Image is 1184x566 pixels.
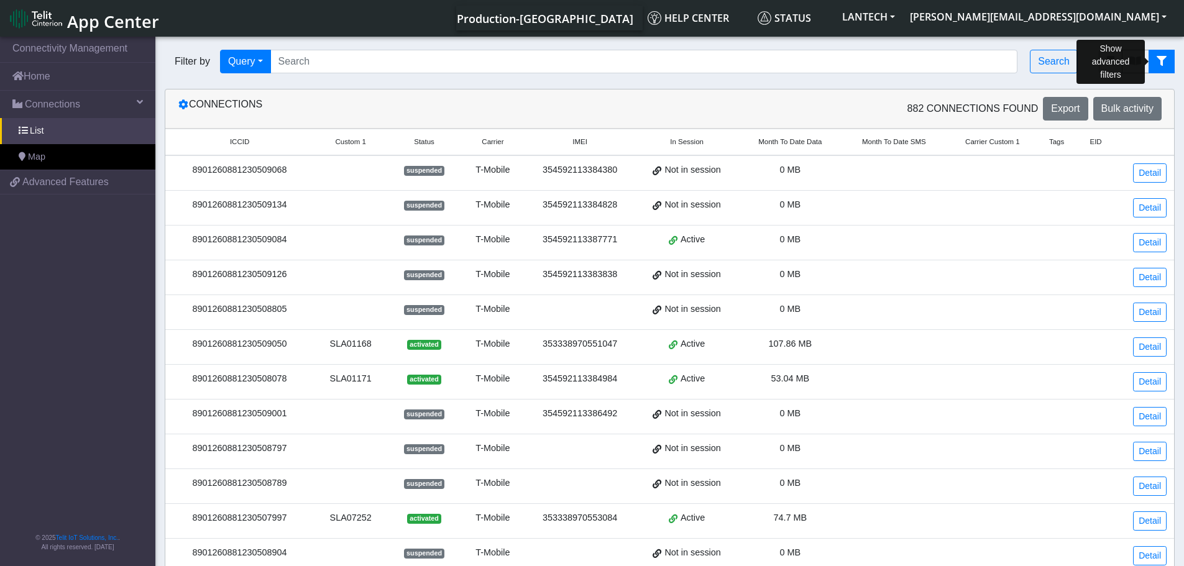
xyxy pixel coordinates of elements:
span: Not in session [664,546,720,560]
div: 353338970553084 [532,511,628,525]
span: Active [681,511,705,525]
a: App Center [10,5,157,32]
span: Status [758,11,811,25]
span: activated [407,514,441,524]
div: T-Mobile [469,233,517,247]
span: suspended [404,201,445,211]
span: Carrier [482,137,503,147]
span: 74.7 MB [774,513,807,523]
img: status.svg [758,11,771,25]
div: T-Mobile [469,268,517,281]
a: Detail [1133,198,1167,217]
div: SLA01171 [321,372,380,386]
span: 0 MB [780,304,801,314]
div: T-Mobile [469,442,517,455]
span: Not in session [664,198,720,212]
span: suspended [404,166,445,176]
button: Export [1043,97,1088,121]
span: 882 Connections found [907,101,1039,116]
a: Your current platform instance [456,6,633,30]
span: Not in session [664,407,720,421]
div: Connections [168,97,670,121]
span: suspended [404,235,445,245]
span: Tags [1049,137,1064,147]
button: LANTECH [835,6,902,28]
div: T-Mobile [469,303,517,316]
div: SLA01168 [321,337,380,351]
span: 0 MB [780,443,801,453]
span: In Session [670,137,704,147]
input: Search... [270,50,1018,73]
span: Connections [25,97,80,112]
span: 53.04 MB [771,373,810,383]
a: Detail [1133,511,1167,531]
span: Not in session [664,303,720,316]
div: T-Mobile [469,511,517,525]
span: Filter by [165,54,220,69]
div: T-Mobile [469,198,517,212]
span: Status [414,137,434,147]
div: 354592113383838 [532,268,628,281]
span: Active [681,233,705,247]
button: Query [220,50,271,73]
div: 8901260881230509126 [173,268,306,281]
a: Detail [1133,442,1167,461]
div: T-Mobile [469,477,517,490]
div: 353338970551047 [532,337,628,351]
span: Active [681,337,705,351]
span: Active [681,372,705,386]
span: 0 MB [780,269,801,279]
div: 354592113384984 [532,372,628,386]
span: Carrier Custom 1 [965,137,1020,147]
a: Detail [1133,303,1167,322]
button: Search [1030,50,1078,73]
span: suspended [404,444,445,454]
span: Advanced Features [22,175,109,189]
span: 0 MB [780,408,801,418]
a: Detail [1133,477,1167,496]
span: Not in session [664,163,720,177]
img: knowledge.svg [648,11,661,25]
span: 0 MB [780,478,801,488]
span: suspended [404,549,445,559]
button: [PERSON_NAME][EMAIL_ADDRESS][DOMAIN_NAME] [902,6,1174,28]
div: fitlers menu [1099,50,1175,73]
div: 354592113384380 [532,163,628,177]
span: List [30,124,44,138]
div: 354592113387771 [532,233,628,247]
span: ICCID [230,137,249,147]
span: IMEI [572,137,587,147]
div: T-Mobile [469,163,517,177]
a: Detail [1133,407,1167,426]
span: 0 MB [780,199,801,209]
div: 8901260881230508078 [173,372,306,386]
span: Help center [648,11,729,25]
a: Help center [643,6,753,30]
a: Detail [1133,233,1167,252]
span: 0 MB [780,165,801,175]
span: Month To Date Data [758,137,822,147]
span: App Center [67,10,159,33]
div: 8901260881230508805 [173,303,306,316]
div: 8901260881230509001 [173,407,306,421]
a: Telit IoT Solutions, Inc. [56,534,118,541]
a: Status [753,6,835,30]
div: 8901260881230509084 [173,233,306,247]
div: T-Mobile [469,407,517,421]
div: 8901260881230508904 [173,546,306,560]
img: logo-telit-cinterion-gw-new.png [10,9,62,29]
span: suspended [404,479,445,489]
div: 8901260881230507997 [173,511,306,525]
div: 8901260881230509134 [173,198,306,212]
a: Detail [1133,372,1167,391]
span: suspended [404,409,445,419]
span: Not in session [664,477,720,490]
div: Show advanced filters [1076,40,1144,84]
div: 8901260881230508789 [173,477,306,490]
span: Not in session [664,268,720,281]
div: T-Mobile [469,546,517,560]
div: T-Mobile [469,372,517,386]
a: Detail [1133,337,1167,357]
div: 354592113386492 [532,407,628,421]
div: 8901260881230508797 [173,442,306,455]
